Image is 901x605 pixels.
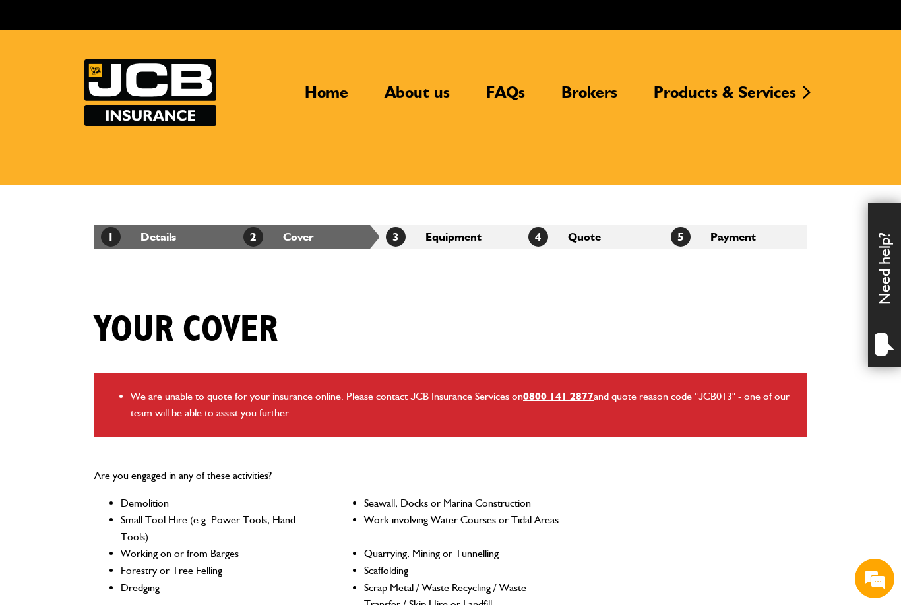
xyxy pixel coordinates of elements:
[644,82,806,113] a: Products & Services
[551,82,627,113] a: Brokers
[364,562,563,579] li: Scaffolding
[364,545,563,562] li: Quarrying, Mining or Tunnelling
[523,390,594,402] a: 0800 141 2877
[476,82,535,113] a: FAQs
[379,225,522,249] li: Equipment
[94,308,278,352] h1: Your cover
[101,230,176,243] a: 1Details
[121,562,320,579] li: Forestry or Tree Felling
[364,511,563,545] li: Work involving Water Courses or Tidal Areas
[295,82,358,113] a: Home
[664,225,807,249] li: Payment
[375,82,460,113] a: About us
[386,227,406,247] span: 3
[528,227,548,247] span: 4
[84,59,216,126] a: JCB Insurance Services
[364,495,563,512] li: Seawall, Docks or Marina Construction
[101,227,121,247] span: 1
[84,59,216,126] img: JCB Insurance Services logo
[121,495,320,512] li: Demolition
[121,545,320,562] li: Working on or from Barges
[522,225,664,249] li: Quote
[237,225,379,249] li: Cover
[868,203,901,367] div: Need help?
[671,227,691,247] span: 5
[121,511,320,545] li: Small Tool Hire (e.g. Power Tools, Hand Tools)
[131,388,797,422] li: We are unable to quote for your insurance online. Please contact JCB Insurance Services on and qu...
[243,227,263,247] span: 2
[94,467,563,484] p: Are you engaged in any of these activities?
